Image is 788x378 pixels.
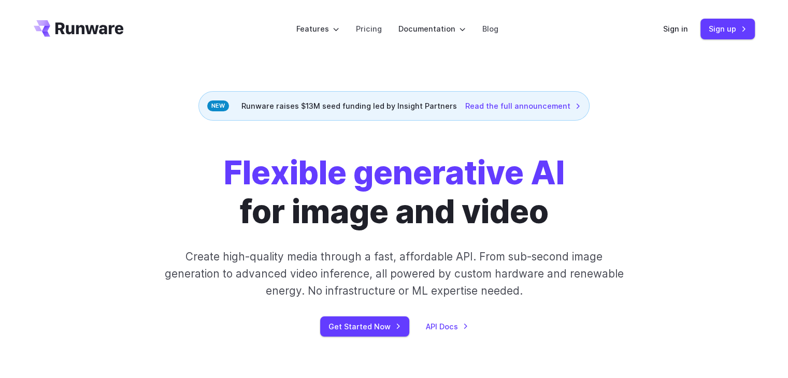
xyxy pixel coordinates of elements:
a: Go to / [34,20,124,37]
h1: for image and video [224,154,565,231]
a: API Docs [426,321,468,332]
a: Read the full announcement [465,100,581,112]
a: Pricing [356,23,382,35]
label: Documentation [398,23,466,35]
a: Get Started Now [320,316,409,337]
div: Runware raises $13M seed funding led by Insight Partners [198,91,590,121]
a: Blog [482,23,498,35]
a: Sign in [663,23,688,35]
a: Sign up [700,19,755,39]
strong: Flexible generative AI [224,153,565,192]
p: Create high-quality media through a fast, affordable API. From sub-second image generation to adv... [163,248,625,300]
label: Features [296,23,339,35]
